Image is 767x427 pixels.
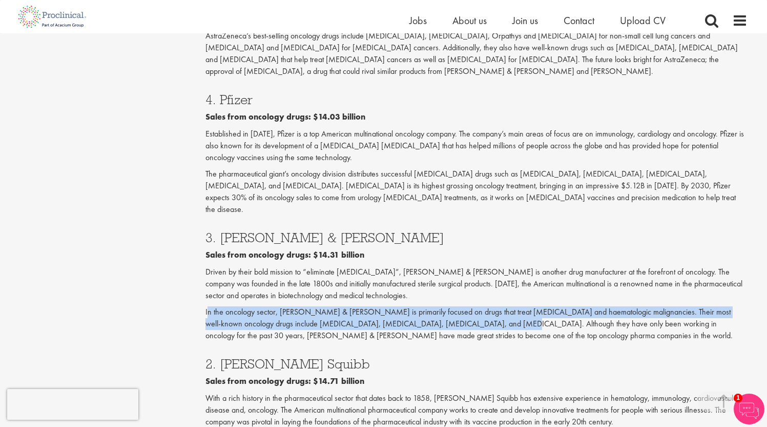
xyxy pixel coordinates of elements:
a: Jobs [409,14,427,27]
p: Established in [DATE], Pfizer is a top American multinational oncology company. The company’s mai... [205,128,748,164]
b: Sales from oncology drugs: $14.71 billion [205,376,364,386]
h3: 4. Pfizer [205,93,748,106]
h3: 3. [PERSON_NAME] & [PERSON_NAME] [205,231,748,244]
span: 1 [734,394,742,402]
iframe: reCAPTCHA [7,389,138,420]
p: Driven by their bold mission to “eliminate [MEDICAL_DATA]”, [PERSON_NAME] & [PERSON_NAME] is anot... [205,266,748,302]
a: Contact [564,14,594,27]
p: The pharmaceutical giant’s oncology division distributes successful [MEDICAL_DATA] drugs such as ... [205,168,748,215]
img: Chatbot [734,394,764,424]
a: About us [452,14,487,27]
b: Sales from oncology drugs: $14.03 billion [205,111,365,122]
b: Sales from oncology drugs: $14.31 billion [205,249,364,260]
p: In the oncology sector, [PERSON_NAME] & [PERSON_NAME] is primarily focused on drugs that treat [M... [205,306,748,342]
h3: 2. [PERSON_NAME] Squibb [205,357,748,371]
a: Join us [512,14,538,27]
a: Upload CV [620,14,666,27]
p: AstraZeneca’s best-selling oncology drugs include [MEDICAL_DATA], [MEDICAL_DATA], Orpathys and [M... [205,30,748,77]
